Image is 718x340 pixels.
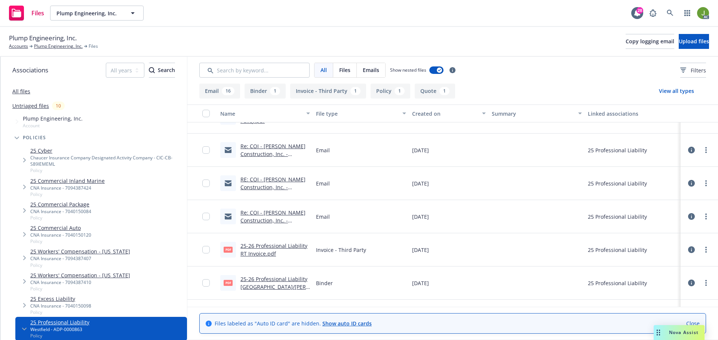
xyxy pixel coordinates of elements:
button: Email [199,84,240,99]
a: All files [12,88,30,95]
div: File type [316,110,398,118]
span: pdf [224,280,233,286]
div: CNA Insurance - 7094387424 [30,185,105,191]
div: 25 RT / [GEOGRAPHIC_DATA] [588,305,678,312]
span: [DATE] [412,180,429,187]
span: Associations [12,65,48,75]
span: Email [316,180,330,187]
button: Linked associations [585,105,681,122]
span: pdf [224,247,233,252]
button: Quote [415,84,455,99]
a: more [702,212,711,221]
a: 25 Professional Liability [30,318,89,326]
a: more [702,278,711,287]
a: 25 Commercial Package [30,200,91,208]
button: Copy logging email [626,34,674,49]
button: Nova Assist [654,325,705,340]
div: 1 [439,87,449,95]
span: Policy [30,215,91,221]
a: more [702,245,711,254]
input: Toggle Row Selected [202,279,210,287]
span: Emails [363,66,379,74]
div: Chaucer Insurance Company Designated Activity Company - CIC-CB-S89IEMEML [30,155,184,167]
input: Select all [202,110,210,117]
input: Toggle Row Selected [202,146,210,154]
a: Untriaged files [12,102,49,110]
div: Linked associations [588,110,678,118]
button: Invoice - Third Party [290,84,366,99]
div: 25 Professional Liability [588,146,647,154]
div: CNA Insurance - 7094387407 [30,255,130,262]
a: 25 Workers' Compensation - [US_STATE] [30,247,130,255]
a: Files [6,3,47,24]
input: Search by keyword... [199,63,310,78]
span: Nova Assist [669,329,699,336]
a: 25-26 Professional Liability RT Invoice.pdf [240,242,307,257]
span: Policy [30,286,130,292]
button: Plump Engineering, Inc. [50,6,144,21]
a: 25 Workers' Compensation - [US_STATE] [30,271,130,279]
span: Plump Engineering, Inc. [9,33,77,43]
span: Show nested files [390,67,426,73]
span: [DATE] [412,213,429,221]
a: more [702,146,711,155]
button: Name [217,105,313,122]
span: Policy [30,191,105,197]
span: [DATE] [412,246,429,254]
img: photo [697,7,709,19]
svg: Search [149,67,155,73]
div: Summary [492,110,573,118]
div: 25 Professional Liability [588,180,647,187]
span: Upload files [679,38,709,45]
span: Binder [316,279,333,287]
span: Plump Engineering, Inc. [56,9,121,17]
input: Toggle Row Selected [202,180,210,187]
a: Accounts [9,43,28,50]
div: 1 [350,87,360,95]
button: View all types [647,84,706,99]
span: Filters [691,66,706,74]
a: Close [686,319,700,327]
div: 25 Professional Liability [588,246,647,254]
button: Summary [489,105,584,122]
button: File type [313,105,409,122]
span: Copy logging email [626,38,674,45]
div: CNA Insurance - 7040150084 [30,208,91,215]
span: Policy [30,262,130,268]
span: Policy [30,333,89,339]
div: 25 Professional Liability [588,279,647,287]
button: Policy [371,84,410,99]
a: Re: COI - [PERSON_NAME] Construction, Inc. - [PERSON_NAME][GEOGRAPHIC_DATA] - Plump Engineering, ... [240,143,306,181]
button: Created on [409,105,489,122]
span: Invoice - Third Party [316,246,366,254]
button: SearchSearch [149,63,175,78]
button: Filters [680,63,706,78]
span: [DATE] [412,279,429,287]
span: Files [339,66,350,74]
a: Search [663,6,678,21]
a: Show auto ID cards [322,320,372,327]
div: 16 [222,87,234,95]
span: Files [31,10,44,16]
span: Email [316,213,330,221]
span: Policies [23,135,46,140]
div: 1 [395,87,405,95]
div: Search [149,63,175,77]
span: Policy [30,238,91,244]
a: 25 Commercial Inland Marine [30,177,105,185]
div: Name [220,110,302,118]
a: Plump Engineering, Inc. [34,43,83,50]
a: RE: COI - [PERSON_NAME] Construction, Inc. - [PERSON_NAME][GEOGRAPHIC_DATA] - Plump Engineering, ... [240,176,306,214]
span: Policy [30,167,184,174]
div: CNA Insurance - 7094387410 [30,279,130,286]
span: Files labeled as "Auto ID card" are hidden. [215,319,372,327]
button: Binder [245,84,286,99]
a: Report a Bug [645,6,660,21]
span: Filters [680,66,706,74]
div: CNA Insurance - 7040150098 [30,303,91,309]
div: 25 Professional Liability [588,213,647,221]
a: 25 Excess Liability [30,295,91,303]
div: Drag to move [654,325,663,340]
div: CNA Insurance - 7040150120 [30,232,91,238]
span: Plump Engineering, Inc. [23,115,83,122]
